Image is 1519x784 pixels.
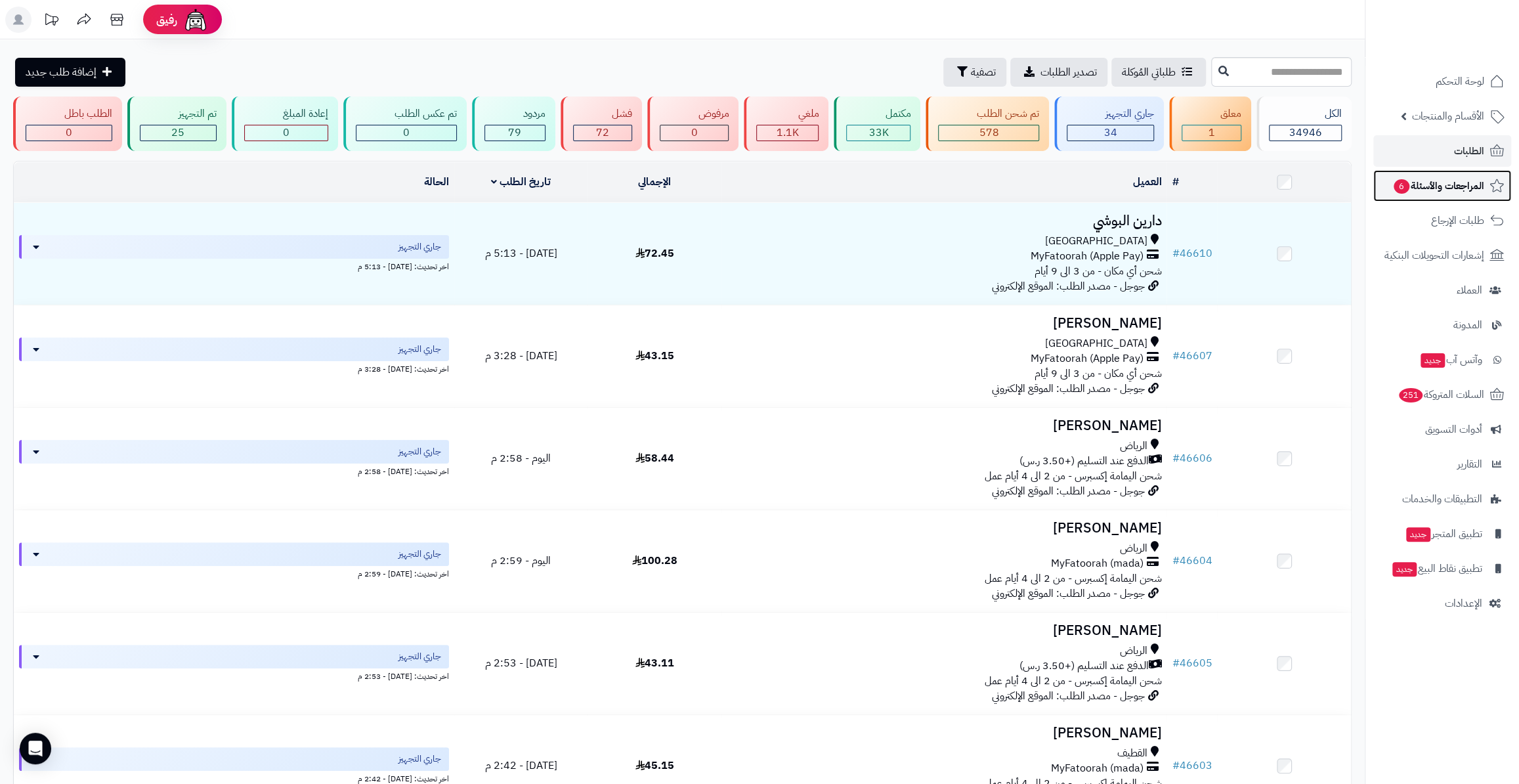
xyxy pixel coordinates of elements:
[491,174,551,190] a: تاريخ الطلب
[229,97,341,151] a: إعادة المبلغ 0
[635,348,674,364] span: 43.15
[398,343,441,356] span: جاري التجهيز
[971,64,996,80] span: تصفية
[1172,655,1179,671] span: #
[356,125,456,141] div: 0
[1391,559,1482,578] span: تطبيق نقاط البيع
[1269,106,1342,121] div: الكل
[1431,211,1484,230] span: طلبات الإرجاع
[846,106,910,121] div: مكتمل
[831,97,923,151] a: مكتمل 33K
[1010,58,1107,87] a: تصدير الطلبات
[171,125,184,141] span: 25
[727,213,1161,229] h3: دارين البوشي
[11,97,125,151] a: الطلب باطل 0
[26,64,96,80] span: إضافة طلب جديد
[1412,107,1484,125] span: الأقسام والمنتجات
[140,125,216,141] div: 25
[1373,483,1511,515] a: التطبيقات والخدمات
[1430,30,1507,57] img: logo-2.png
[1406,527,1430,542] span: جديد
[35,7,68,36] a: تحديثات المنصة
[1373,135,1511,167] a: الطلبات
[1457,281,1482,299] span: العملاء
[1454,142,1484,160] span: الطلبات
[1034,366,1161,381] span: شحن أي مكان - من 3 الى 9 أيام
[1172,553,1179,569] span: #
[491,450,551,466] span: اليوم - 2:58 م
[1436,72,1484,91] span: لوحة التحكم
[1050,761,1143,776] span: MyFatoorah (mada)
[1457,455,1482,473] span: التقارير
[596,125,609,141] span: 72
[868,125,888,141] span: 33K
[1172,758,1212,773] a: #46603
[1384,246,1484,265] span: إشعارات التحويلات البنكية
[1172,246,1212,261] a: #46610
[984,571,1161,586] span: شحن اليمامة إكسبرس - من 2 الى 4 أيام عمل
[1172,348,1212,364] a: #46607
[1172,758,1179,773] span: #
[245,125,328,141] div: 0
[991,483,1144,499] span: جوجل - مصدر الطلب: الموقع الإلكتروني
[1373,588,1511,619] a: الإعدادات
[19,566,449,580] div: اخر تحديث: [DATE] - 2:59 م
[574,125,631,141] div: 72
[1044,234,1147,249] span: [GEOGRAPHIC_DATA]
[1067,125,1153,141] div: 34
[756,106,819,121] div: ملغي
[398,240,441,253] span: جاري التجهيز
[356,106,457,121] div: تم عكس الطلب
[15,58,125,87] a: إضافة طلب جديد
[1104,125,1117,141] span: 34
[1172,246,1179,261] span: #
[140,106,217,121] div: تم التجهيز
[645,97,742,151] a: مرفوض 0
[398,548,441,561] span: جاري التجهيز
[1182,125,1241,141] div: 1
[1044,336,1147,351] span: [GEOGRAPHIC_DATA]
[1394,179,1410,194] span: 6
[1398,385,1484,404] span: السلات المتروكة
[1254,97,1354,151] a: الكل34946
[757,125,818,141] div: 1139
[398,445,441,458] span: جاري التجهيز
[1172,348,1179,364] span: #
[1122,64,1176,80] span: طلباتي المُوكلة
[398,650,441,663] span: جاري التجهيز
[777,125,799,141] span: 1.1K
[19,668,449,682] div: اخر تحديث: [DATE] - 2:53 م
[923,97,1052,151] a: تم شحن الطلب 578
[484,655,557,671] span: [DATE] - 2:53 م
[1050,556,1143,571] span: MyFatoorah (mada)
[398,752,441,766] span: جاري التجهيز
[1030,249,1143,264] span: MyFatoorah (Apple Pay)
[1373,205,1511,236] a: طلبات الإرجاع
[1373,309,1511,341] a: المدونة
[632,553,677,569] span: 100.28
[1373,170,1511,202] a: المراجعات والأسئلة6
[635,450,674,466] span: 58.44
[660,106,729,121] div: مرفوض
[558,97,645,151] a: فشل 72
[66,125,72,141] span: 0
[1172,450,1179,466] span: #
[1166,97,1254,151] a: معلق 1
[1040,64,1097,80] span: تصدير الطلبات
[341,97,469,151] a: تم عكس الطلب 0
[1373,274,1511,306] a: العملاء
[491,553,551,569] span: اليوم - 2:59 م
[424,174,449,190] a: الحالة
[1030,351,1143,366] span: MyFatoorah (Apple Pay)
[484,348,557,364] span: [DATE] - 3:28 م
[1402,490,1482,508] span: التطبيقات والخدمات
[485,125,545,141] div: 79
[938,106,1039,121] div: تم شحن الطلب
[943,58,1006,87] button: تصفية
[19,259,449,272] div: اخر تحديث: [DATE] - 5:13 م
[1117,746,1147,761] span: القطيف
[19,361,449,375] div: اخر تحديث: [DATE] - 3:28 م
[1445,594,1482,613] span: الإعدادات
[1405,525,1482,543] span: تطبيق المتجر
[1419,351,1482,369] span: وآتس آب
